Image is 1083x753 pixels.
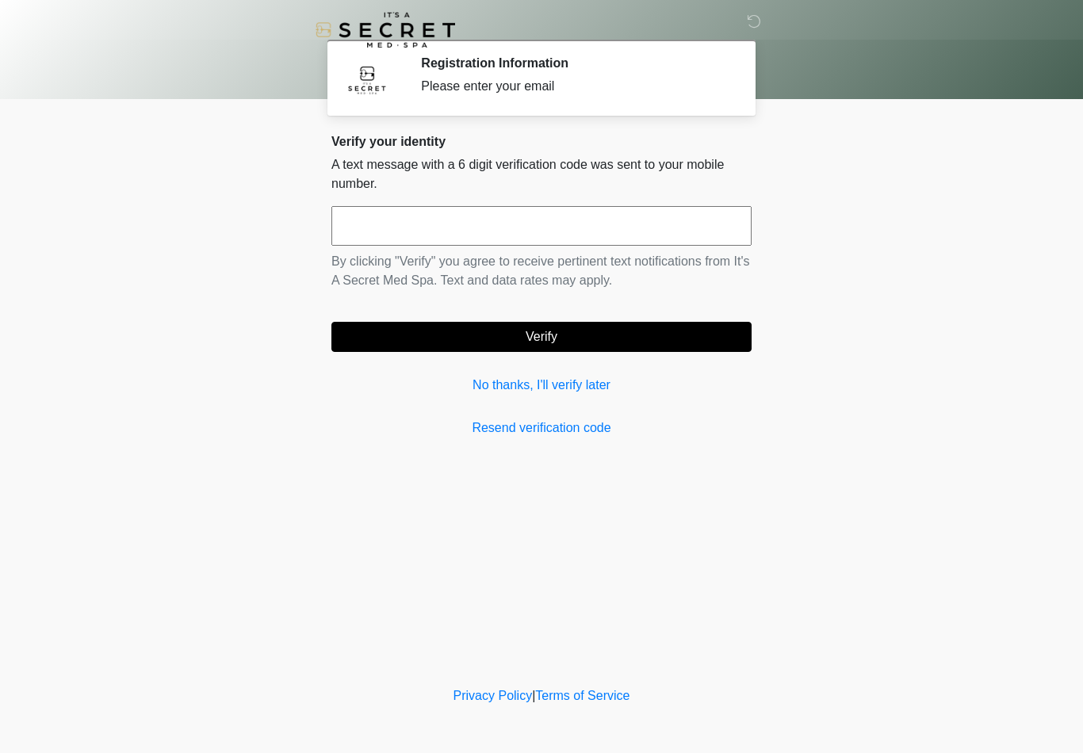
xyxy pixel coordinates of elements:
[316,12,455,48] img: It's A Secret Med Spa Logo
[331,419,752,438] a: Resend verification code
[331,376,752,395] a: No thanks, I'll verify later
[331,252,752,290] p: By clicking "Verify" you agree to receive pertinent text notifications from It's A Secret Med Spa...
[421,77,728,96] div: Please enter your email
[453,689,533,702] a: Privacy Policy
[331,155,752,193] p: A text message with a 6 digit verification code was sent to your mobile number.
[343,55,391,103] img: Agent Avatar
[331,134,752,149] h2: Verify your identity
[421,55,728,71] h2: Registration Information
[535,689,630,702] a: Terms of Service
[532,689,535,702] a: |
[331,322,752,352] button: Verify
